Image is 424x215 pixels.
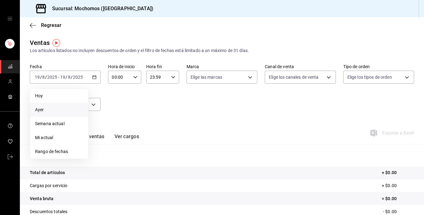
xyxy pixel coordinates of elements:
[35,149,68,154] font: Rango de fechas
[52,6,153,11] font: Sucursal: Mochomos ([GEOGRAPHIC_DATA])
[35,107,44,112] font: Ayer
[30,39,50,46] font: Ventas
[191,75,222,80] font: Elige las marcas
[47,75,57,80] input: ----
[115,134,139,139] font: Ver cargos
[58,75,59,80] font: -
[30,64,42,69] font: Fecha
[35,121,65,126] font: Semana actual
[73,75,83,80] input: ----
[382,183,397,188] font: + $0.00
[45,75,47,80] font: /
[65,75,67,80] font: /
[34,75,40,80] input: --
[269,75,318,80] font: Elige los canales de venta
[383,209,397,214] font: - $0.00
[68,75,71,80] input: --
[187,64,199,69] font: Marca
[40,75,42,80] font: /
[35,93,43,98] font: Hoy
[30,183,68,188] font: Cargas por servicio
[30,209,67,214] font: Descuentos totales
[382,196,397,201] font: = $0.00
[30,22,61,28] button: Regresar
[35,135,53,140] font: Mi actual
[108,64,135,69] font: Hora de inicio
[41,22,61,28] font: Regresar
[52,39,60,47] img: Marcador de información sobre herramientas
[146,64,162,69] font: Hora fin
[265,64,294,69] font: Canal de venta
[80,134,105,139] font: Ver ventas
[42,75,45,80] input: --
[30,48,249,53] font: Los artículos listados no incluyen descuentos de orden y el filtro de fechas está limitado a un m...
[382,170,397,175] font: + $0.00
[60,75,65,80] input: --
[7,16,12,21] button: cajón abierto
[71,75,73,80] font: /
[30,196,53,201] font: Venta bruta
[30,170,65,175] font: Total de artículos
[343,64,370,69] font: Tipo de orden
[347,75,392,80] font: Elige los tipos de orden
[40,133,139,144] div: pestañas de navegación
